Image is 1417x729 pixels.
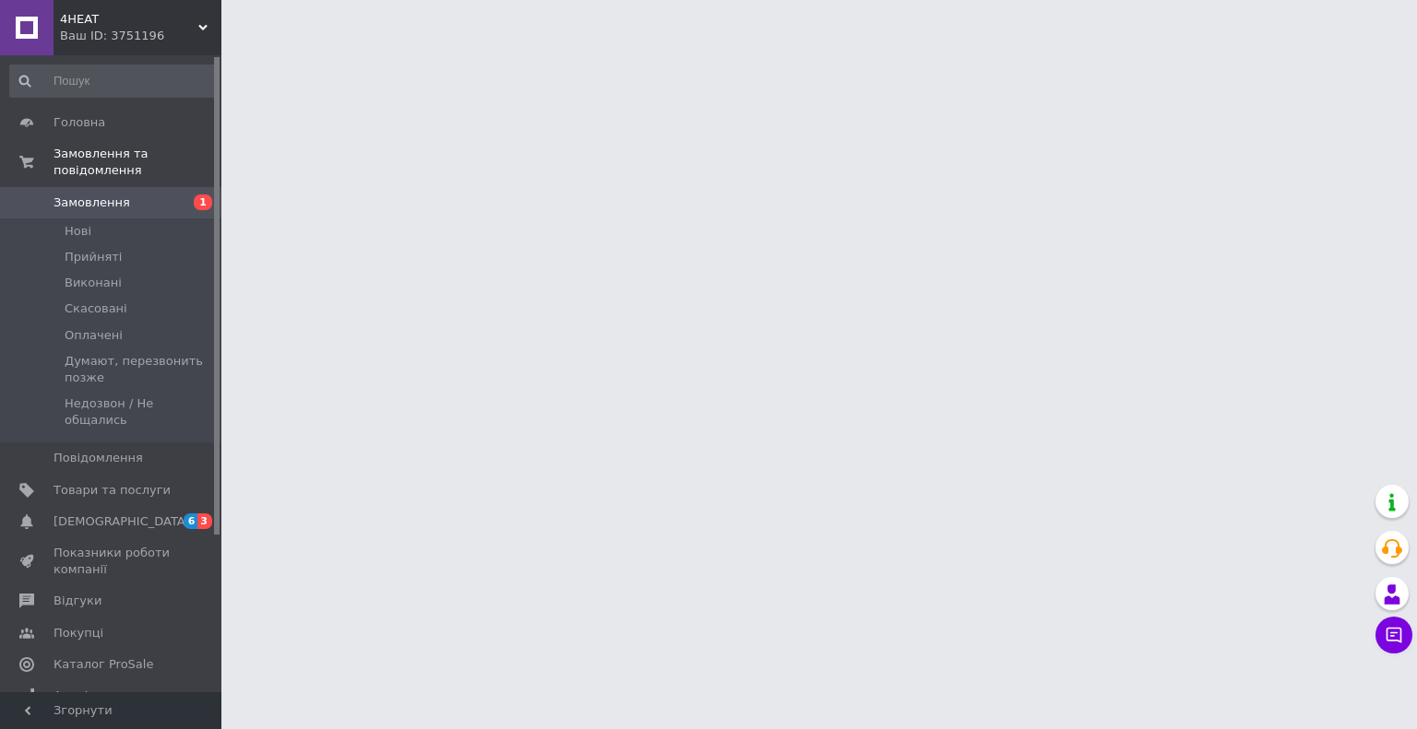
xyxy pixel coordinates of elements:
span: Аналітика [54,688,117,704]
span: 1 [194,194,212,210]
span: Каталог ProSale [54,656,153,673]
input: Пошук [9,65,218,98]
span: 6 [184,513,198,529]
span: Скасовані [65,300,127,317]
span: Замовлення [54,194,130,211]
span: Показники роботи компанії [54,545,171,578]
span: Оплачені [65,327,123,344]
span: Товари та послуги [54,482,171,499]
span: Прийняті [65,249,122,265]
span: Замовлення та повідомлення [54,146,221,179]
span: Відгуки [54,593,101,609]
button: Чат з покупцем [1375,617,1412,653]
span: Недозвон / Не общались [65,395,216,429]
span: Головна [54,114,105,131]
span: 4HEAT [60,11,198,28]
span: 3 [197,513,212,529]
span: Повідомлення [54,450,143,466]
span: Виконані [65,275,122,291]
span: Покупці [54,625,103,641]
div: Ваш ID: 3751196 [60,28,221,44]
span: Думают, перезвонить позже [65,353,216,386]
span: Нові [65,223,91,240]
span: [DEMOGRAPHIC_DATA] [54,513,190,530]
